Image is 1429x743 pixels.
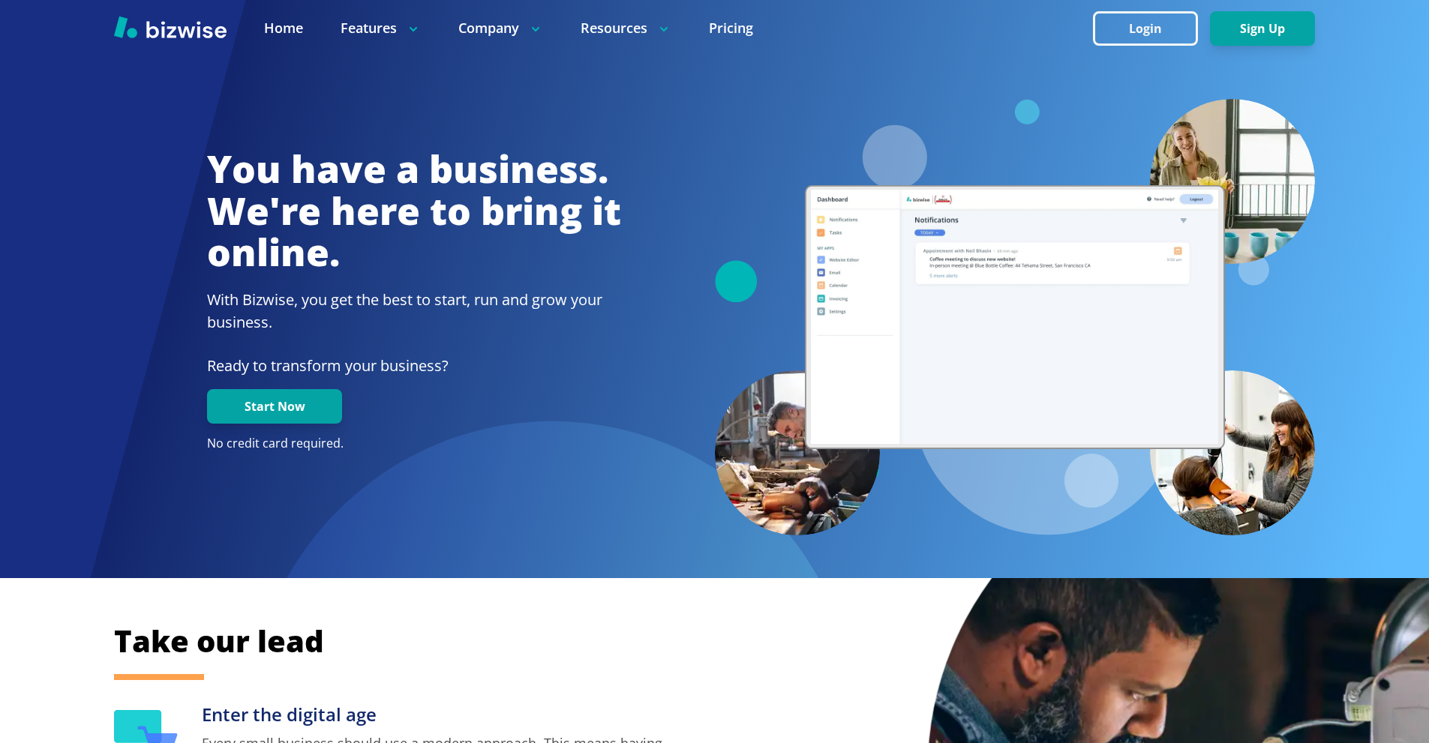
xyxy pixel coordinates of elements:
[207,289,621,334] h2: With Bizwise, you get the best to start, run and grow your business.
[1210,22,1315,36] a: Sign Up
[114,16,227,38] img: Bizwise Logo
[207,148,621,274] h1: You have a business. We're here to bring it online.
[1093,22,1210,36] a: Login
[207,389,342,424] button: Start Now
[709,19,753,37] a: Pricing
[458,19,543,37] p: Company
[202,703,677,727] h3: Enter the digital age
[1210,11,1315,46] button: Sign Up
[1093,11,1198,46] button: Login
[264,19,303,37] a: Home
[341,19,421,37] p: Features
[207,400,342,414] a: Start Now
[581,19,671,37] p: Resources
[207,436,621,452] p: No credit card required.
[207,355,621,377] p: Ready to transform your business?
[114,621,1239,661] h2: Take our lead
